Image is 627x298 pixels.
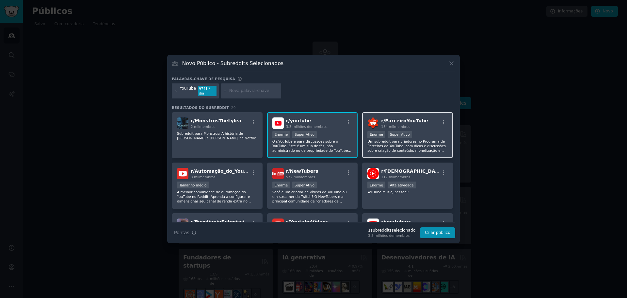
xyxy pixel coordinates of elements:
[286,168,290,174] font: r/
[199,87,210,95] font: 9741 / dia
[368,234,394,237] font: 3,3 milhões de
[272,219,284,230] img: Vídeos do YouTube
[381,168,385,174] font: r/
[182,60,284,66] font: Novo Público - Subreddits Selecionados
[195,168,256,174] font: Automação_do_YouTube
[191,118,195,123] font: r/
[172,77,235,81] font: Palavras-chave de pesquisa
[371,228,390,233] font: subreddit
[177,168,188,179] img: Automação do YouTube
[286,175,299,179] font: 572 mil
[199,125,216,129] font: membros
[367,190,409,194] font: YouTube Music, pessoal!
[195,118,255,123] font: MonstrosTheLyleandEri
[172,106,229,110] font: Resultados do Subreddit
[390,183,414,187] font: Alta atividade
[381,125,394,129] font: 134 mil
[367,117,379,129] img: ParceiroYouTube
[272,190,352,231] font: Você é um criador de vídeos do YouTube ou um streamer da Twitch? O NewTubers é a principal comuni...
[275,183,288,187] font: Enorme
[177,117,188,129] img: MonstrosTheLyleandEri
[290,219,329,224] font: YoutubeVídeos
[231,106,236,110] font: 20
[191,125,199,129] font: 2 mil
[199,175,216,179] font: membros
[367,139,446,166] font: Um subreddit para criadores no Programa de Parceiros do YouTube, com dicas e discussões sobre cri...
[290,168,318,174] font: NewTubers
[367,168,379,179] img: YoutubeMúsica
[286,125,312,129] font: 3,3 milhões de
[385,118,428,123] font: ParceiroYouTube
[390,228,392,233] font: s
[295,183,314,187] font: Super Ativo
[295,132,314,136] font: Super Ativo
[367,219,379,230] img: youtubers
[381,219,385,224] font: r/
[179,183,207,187] font: Tamanho médio
[286,219,290,224] font: r/
[290,118,311,123] font: youtube
[286,118,290,123] font: r/
[275,132,288,136] font: Enorme
[385,219,411,224] font: youtubers
[172,227,199,238] button: Pontas
[381,118,385,123] font: r/
[191,175,199,179] font: 3 mil
[381,175,394,179] font: 117 mil
[180,86,196,91] font: YouTube
[420,227,455,238] button: Criar público
[370,183,383,187] font: Enorme
[394,234,410,237] font: membros
[311,125,328,129] font: membros
[370,132,383,136] font: Enorme
[177,219,188,230] img: Envios Pewdiepie
[191,219,195,224] font: r/
[368,228,371,233] font: 1
[392,228,415,233] font: selecionado
[272,139,351,166] font: O r/YouTube é para discussões sobre o YouTube. Este é um sub de fãs, não administrado ou de propr...
[425,230,450,235] font: Criar público
[385,168,443,174] font: [DEMOGRAPHIC_DATA]
[272,168,284,179] img: Novos tubérculos
[390,132,410,136] font: Super Ativo
[299,175,315,179] font: membros
[174,230,189,235] font: Pontas
[229,88,279,94] input: Nova palavra-chave
[272,117,284,129] img: YouTube
[191,168,195,174] font: r/
[195,219,253,224] font: PewdiepieSubmissions
[177,190,251,208] font: A melhor comunidade de automação do YouTube no Reddit. Aprenda a configurar e dimensionar seu can...
[394,125,410,129] font: membros
[394,175,410,179] font: membros
[177,131,257,140] font: Subreddit para Monstros: A história de [PERSON_NAME] e [PERSON_NAME] na Netflix.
